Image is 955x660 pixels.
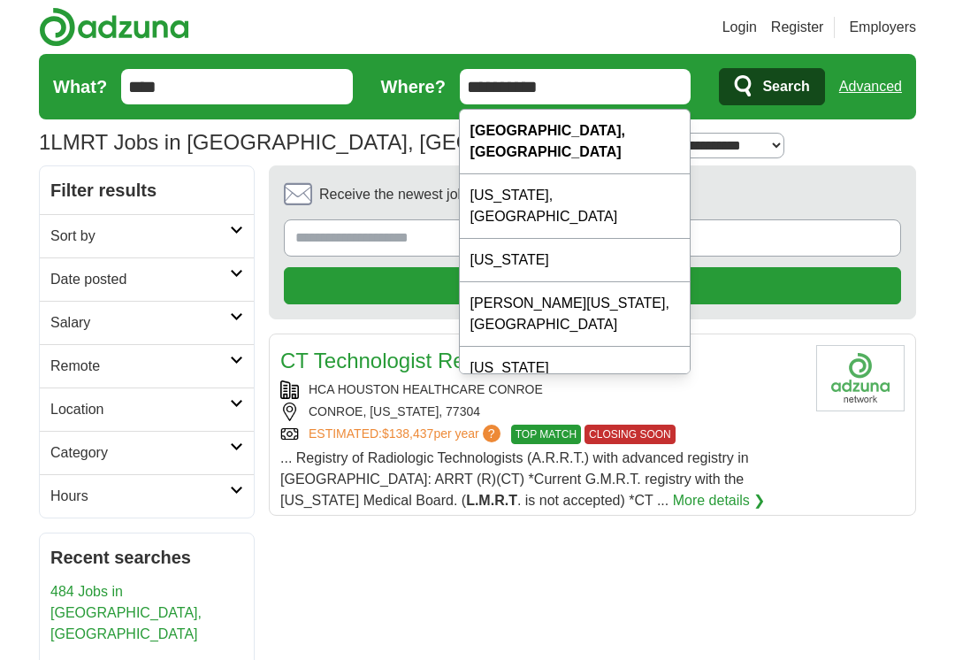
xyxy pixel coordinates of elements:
[280,450,749,508] span: ... Registry of Radiologic Technologists (A.R.R.T.) with advanced registry in [GEOGRAPHIC_DATA]: ...
[40,301,254,344] a: Salary
[849,17,916,38] a: Employers
[50,544,243,571] h2: Recent searches
[382,426,433,441] span: $138,437
[39,127,50,158] span: 1
[460,282,690,347] div: [PERSON_NAME][US_STATE], [GEOGRAPHIC_DATA]
[719,68,824,105] button: Search
[460,347,690,433] div: [US_STATE][GEOGRAPHIC_DATA], [GEOGRAPHIC_DATA]
[50,442,230,464] h2: Category
[584,425,676,444] span: CLOSING SOON
[839,69,902,104] a: Advanced
[309,425,504,444] a: ESTIMATED:$138,437per year?
[50,584,202,641] a: 484 Jobs in [GEOGRAPHIC_DATA], [GEOGRAPHIC_DATA]
[284,267,901,304] button: Create alert
[280,349,477,372] a: CT Technologist Reg
[39,130,640,154] h1: LMRT Jobs in [GEOGRAPHIC_DATA], [GEOGRAPHIC_DATA]
[39,7,189,47] img: Adzuna logo
[460,239,690,282] div: [US_STATE]
[771,17,824,38] a: Register
[40,431,254,474] a: Category
[816,345,905,411] img: Company logo
[50,269,230,290] h2: Date posted
[40,214,254,257] a: Sort by
[381,73,446,100] label: Where?
[53,73,107,100] label: What?
[466,493,517,508] strong: L.M.R.T
[722,17,757,38] a: Login
[673,490,766,511] a: More details ❯
[50,226,230,247] h2: Sort by
[40,166,254,214] h2: Filter results
[50,312,230,334] h2: Salary
[460,174,690,239] div: [US_STATE], [GEOGRAPHIC_DATA]
[470,123,625,159] strong: [GEOGRAPHIC_DATA], [GEOGRAPHIC_DATA]
[50,399,230,420] h2: Location
[40,474,254,518] a: Hours
[280,403,802,421] div: CONROE, [US_STATE], 77304
[50,486,230,507] h2: Hours
[50,356,230,377] h2: Remote
[280,380,802,399] div: HCA HOUSTON HEALTHCARE CONROE
[319,184,622,205] span: Receive the newest jobs for this search :
[483,425,500,442] span: ?
[40,388,254,431] a: Location
[40,344,254,388] a: Remote
[511,425,581,444] span: TOP MATCH
[40,257,254,301] a: Date posted
[762,69,809,104] span: Search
